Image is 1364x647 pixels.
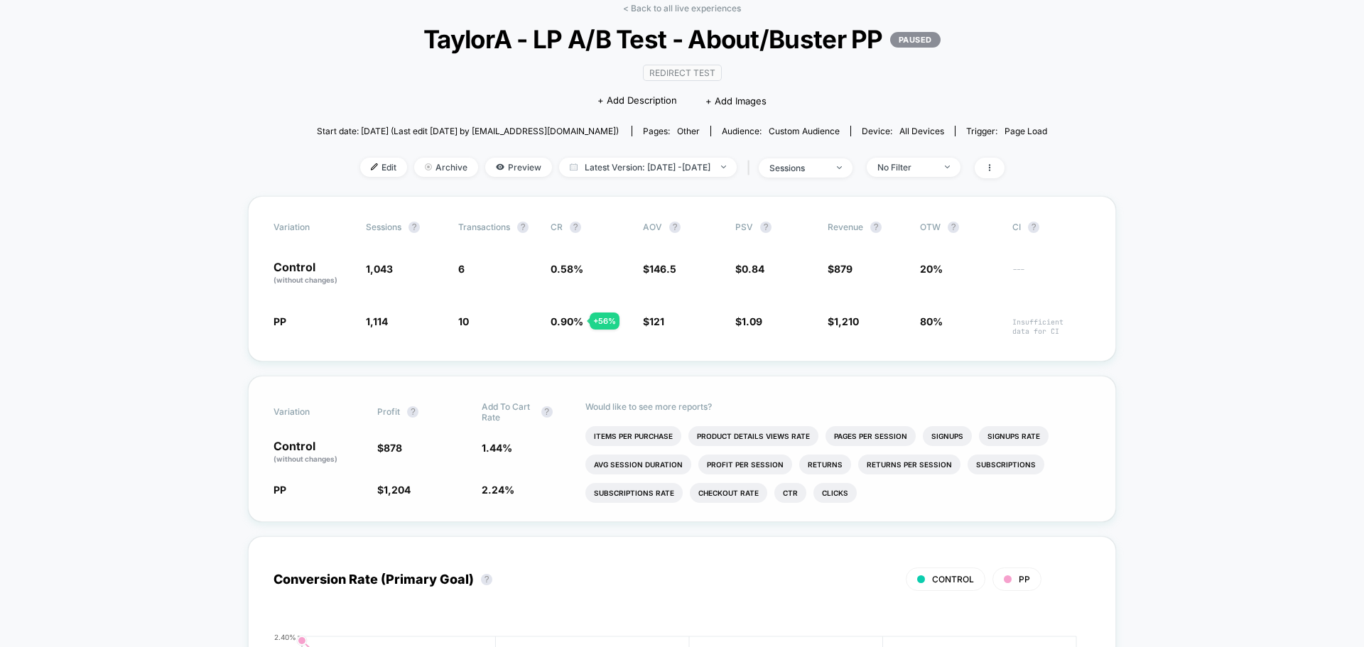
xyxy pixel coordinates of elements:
[932,574,974,585] span: CONTROL
[458,222,510,232] span: Transactions
[828,315,859,327] span: $
[948,222,959,233] button: ?
[760,222,772,233] button: ?
[360,158,407,177] span: Edit
[1005,126,1047,136] span: Page Load
[541,406,553,418] button: ?
[458,315,469,327] span: 10
[677,126,700,136] span: other
[722,126,840,136] div: Audience:
[371,163,378,170] img: edit
[742,315,762,327] span: 1.09
[366,315,388,327] span: 1,114
[274,261,352,286] p: Control
[317,126,619,136] span: Start date: [DATE] (Last edit [DATE] by [EMAIL_ADDRESS][DOMAIN_NAME])
[690,483,767,503] li: Checkout Rate
[485,158,552,177] span: Preview
[688,426,818,446] li: Product Details Views Rate
[742,263,764,275] span: 0.84
[1012,317,1090,336] span: Insufficient data for CI
[899,126,944,136] span: all devices
[590,312,619,330] div: + 56 %
[923,426,972,446] li: Signups
[366,263,393,275] span: 1,043
[858,455,960,474] li: Returns Per Session
[517,222,529,233] button: ?
[735,263,764,275] span: $
[744,158,759,178] span: |
[799,455,851,474] li: Returns
[966,126,1047,136] div: Trigger:
[274,440,363,464] p: Control
[551,315,583,327] span: 0.90 %
[274,222,352,233] span: Variation
[979,426,1049,446] li: Signups Rate
[705,95,767,107] span: + Add Images
[481,574,492,585] button: ?
[698,455,792,474] li: Profit Per Session
[551,263,583,275] span: 0.58 %
[482,484,514,496] span: 2.24 %
[585,401,1090,412] p: Would like to see more reports?
[774,483,806,503] li: Ctr
[920,315,943,327] span: 80%
[1019,574,1030,585] span: PP
[458,263,465,275] span: 6
[377,484,411,496] span: $
[850,126,955,136] span: Device:
[735,315,762,327] span: $
[870,222,882,233] button: ?
[643,126,700,136] div: Pages:
[721,165,726,168] img: end
[597,94,677,108] span: + Add Description
[890,32,941,48] p: PAUSED
[945,165,950,168] img: end
[570,163,578,170] img: calendar
[769,126,840,136] span: Custom Audience
[649,315,664,327] span: 121
[377,442,402,454] span: $
[968,455,1044,474] li: Subscriptions
[377,406,400,417] span: Profit
[274,632,296,641] tspan: 2.40%
[559,158,737,177] span: Latest Version: [DATE] - [DATE]
[1012,222,1090,233] span: CI
[366,222,401,232] span: Sessions
[877,162,934,173] div: No Filter
[407,406,418,418] button: ?
[585,426,681,446] li: Items Per Purchase
[669,222,681,233] button: ?
[643,222,662,232] span: AOV
[920,263,943,275] span: 20%
[769,163,826,173] div: sessions
[274,484,286,496] span: PP
[274,401,352,423] span: Variation
[828,263,852,275] span: $
[1012,265,1090,286] span: ---
[920,222,998,233] span: OTW
[274,315,286,327] span: PP
[623,3,741,13] a: < Back to all live experiences
[643,315,664,327] span: $
[837,166,842,169] img: end
[834,263,852,275] span: 879
[482,442,512,454] span: 1.44 %
[828,222,863,232] span: Revenue
[649,263,676,275] span: 146.5
[643,65,722,81] span: Redirect Test
[425,163,432,170] img: end
[735,222,753,232] span: PSV
[384,442,402,454] span: 878
[274,455,337,463] span: (without changes)
[1028,222,1039,233] button: ?
[813,483,857,503] li: Clicks
[551,222,563,232] span: CR
[826,426,916,446] li: Pages Per Session
[482,401,534,423] span: Add To Cart Rate
[570,222,581,233] button: ?
[408,222,420,233] button: ?
[274,276,337,284] span: (without changes)
[834,315,859,327] span: 1,210
[384,484,411,496] span: 1,204
[414,158,478,177] span: Archive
